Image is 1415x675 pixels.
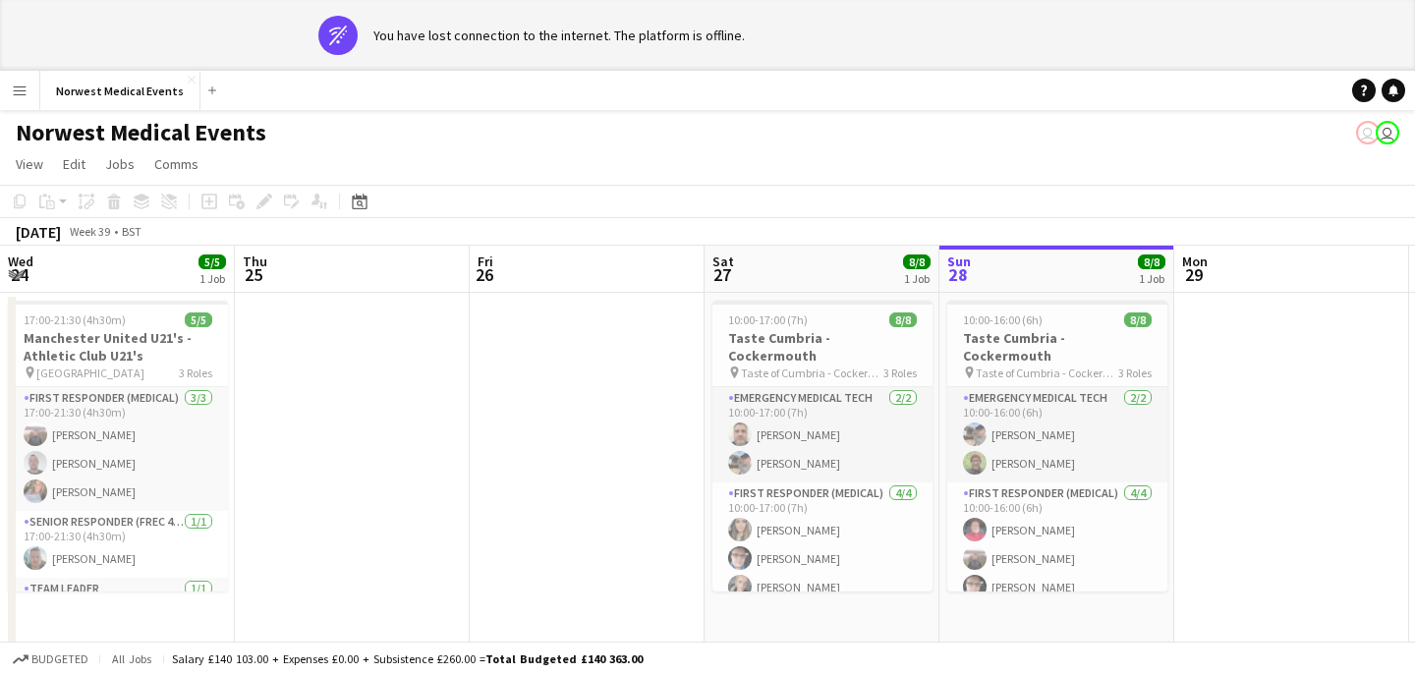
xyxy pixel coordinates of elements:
[185,312,212,327] span: 5/5
[122,224,141,239] div: BST
[8,387,228,511] app-card-role: First Responder (Medical)3/317:00-21:30 (4h30m)[PERSON_NAME][PERSON_NAME][PERSON_NAME]
[8,578,228,645] app-card-role: Team Leader1/1
[976,366,1118,380] span: Taste of Cumbria - Cockermouth
[154,155,198,173] span: Comms
[963,312,1043,327] span: 10:00-16:00 (6h)
[24,312,126,327] span: 17:00-21:30 (4h30m)
[8,151,51,177] a: View
[243,253,267,270] span: Thu
[1182,253,1208,270] span: Mon
[179,366,212,380] span: 3 Roles
[172,651,643,666] div: Salary £140 103.00 + Expenses £0.00 + Subsistence £260.00 =
[712,329,933,365] h3: Taste Cumbria - Cockermouth
[741,366,883,380] span: Taste of Cumbria - Cockermouth
[108,651,155,666] span: All jobs
[883,366,917,380] span: 3 Roles
[198,254,226,269] span: 5/5
[8,253,33,270] span: Wed
[146,151,206,177] a: Comms
[1376,121,1399,144] app-user-avatar: Rory Murphy
[1139,271,1164,286] div: 1 Job
[55,151,93,177] a: Edit
[947,387,1167,482] app-card-role: Emergency Medical Tech2/210:00-16:00 (6h)[PERSON_NAME][PERSON_NAME]
[36,366,144,380] span: [GEOGRAPHIC_DATA]
[709,263,734,286] span: 27
[199,271,225,286] div: 1 Job
[31,652,88,666] span: Budgeted
[947,253,971,270] span: Sun
[8,301,228,591] app-job-card: 17:00-21:30 (4h30m)5/5Manchester United U21's - Athletic Club U21's [GEOGRAPHIC_DATA]3 RolesFirst...
[8,329,228,365] h3: Manchester United U21's - Athletic Club U21's
[475,263,493,286] span: 26
[712,253,734,270] span: Sat
[712,482,933,635] app-card-role: First Responder (Medical)4/410:00-17:00 (7h)[PERSON_NAME][PERSON_NAME][PERSON_NAME]
[1356,121,1380,144] app-user-avatar: Rory Murphy
[1118,366,1152,380] span: 3 Roles
[10,648,91,670] button: Budgeted
[5,263,33,286] span: 24
[16,118,266,147] h1: Norwest Medical Events
[40,72,200,110] button: Norwest Medical Events
[105,155,135,173] span: Jobs
[889,312,917,327] span: 8/8
[947,301,1167,591] app-job-card: 10:00-16:00 (6h)8/8Taste Cumbria - Cockermouth Taste of Cumbria - Cockermouth3 RolesEmergency Med...
[1179,263,1208,286] span: 29
[1124,312,1152,327] span: 8/8
[947,329,1167,365] h3: Taste Cumbria - Cockermouth
[728,312,808,327] span: 10:00-17:00 (7h)
[65,224,114,239] span: Week 39
[373,27,745,44] div: You have lost connection to the internet. The platform is offline.
[478,253,493,270] span: Fri
[903,254,931,269] span: 8/8
[485,651,643,666] span: Total Budgeted £140 363.00
[712,387,933,482] app-card-role: Emergency Medical Tech2/210:00-17:00 (7h)[PERSON_NAME][PERSON_NAME]
[904,271,930,286] div: 1 Job
[16,155,43,173] span: View
[16,222,61,242] div: [DATE]
[1138,254,1165,269] span: 8/8
[63,155,85,173] span: Edit
[944,263,971,286] span: 28
[947,482,1167,635] app-card-role: First Responder (Medical)4/410:00-16:00 (6h)[PERSON_NAME][PERSON_NAME][PERSON_NAME]
[97,151,142,177] a: Jobs
[8,511,228,578] app-card-role: Senior Responder (FREC 4 or Above)1/117:00-21:30 (4h30m)[PERSON_NAME]
[240,263,267,286] span: 25
[712,301,933,591] app-job-card: 10:00-17:00 (7h)8/8Taste Cumbria - Cockermouth Taste of Cumbria - Cockermouth3 RolesEmergency Med...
